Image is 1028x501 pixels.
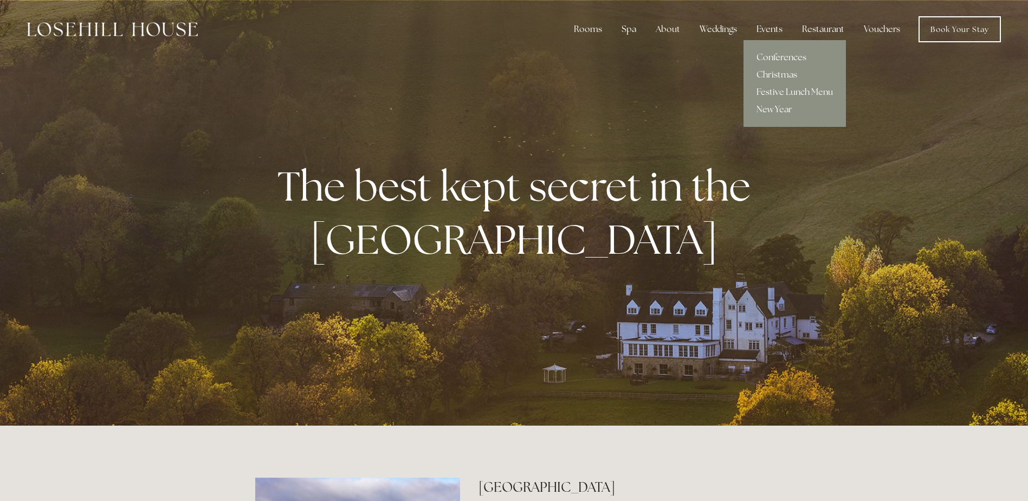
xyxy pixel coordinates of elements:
[27,22,198,36] img: Losehill House
[743,101,846,118] a: New Year
[691,18,746,40] div: Weddings
[919,16,1001,42] a: Book Your Stay
[748,18,791,40] div: Events
[565,18,611,40] div: Rooms
[743,49,846,66] a: Conferences
[855,18,909,40] a: Vouchers
[277,159,759,266] strong: The best kept secret in the [GEOGRAPHIC_DATA]
[613,18,645,40] div: Spa
[647,18,689,40] div: About
[743,66,846,83] a: Christmas
[479,478,773,497] h2: [GEOGRAPHIC_DATA]
[793,18,853,40] div: Restaurant
[743,83,846,101] a: Festive Lunch Menu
